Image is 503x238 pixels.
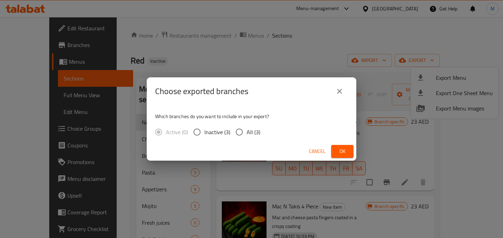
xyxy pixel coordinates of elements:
span: Active (0) [166,128,188,136]
button: close [331,83,348,100]
span: Ok [337,147,348,156]
h2: Choose exported branches [155,86,248,97]
span: Cancel [309,147,326,156]
span: All (3) [247,128,260,136]
button: Cancel [306,145,328,158]
span: Inactive (3) [204,128,230,136]
button: Ok [331,145,353,158]
p: Which branches do you want to include in your export? [155,113,348,120]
